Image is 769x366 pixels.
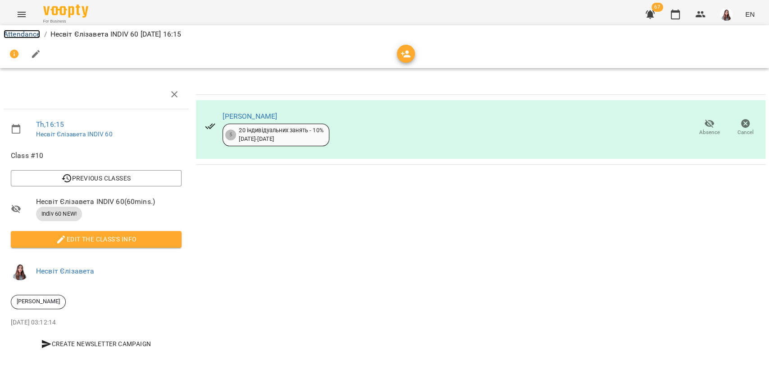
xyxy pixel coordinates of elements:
[225,130,236,140] div: 5
[43,19,88,24] span: For Business
[11,231,182,247] button: Edit the class's Info
[223,112,277,120] a: [PERSON_NAME]
[699,129,720,136] span: Absence
[11,318,182,327] p: [DATE] 03:12:14
[742,6,758,23] button: EN
[36,196,182,207] span: Несвіт Єлізавета INDIV 60 ( 60 mins. )
[692,115,728,140] button: Absence
[737,129,754,136] span: Cancel
[50,29,182,40] p: Несвіт Єлізавета INDIV 60 [DATE] 16:15
[18,234,174,245] span: Edit the class's Info
[11,170,182,186] button: Previous Classes
[11,4,32,25] button: Menu
[11,262,29,280] img: a5c51dc64ebbb1389a9d34467d35a8f5.JPG
[11,297,65,306] span: [PERSON_NAME]
[44,29,46,40] li: /
[43,5,88,18] img: Voopty Logo
[36,130,113,138] a: Несвіт Єлізавета INDIV 60
[728,115,764,140] button: Cancel
[11,295,66,309] div: [PERSON_NAME]
[239,126,323,143] div: 20 індивідуальних занять - 10% [DATE] - [DATE]
[14,338,178,349] span: Create Newsletter Campaign
[745,9,755,19] span: EN
[11,150,182,161] span: Class #10
[36,120,64,129] a: Th , 16:15
[4,30,40,38] a: Attendance
[36,267,94,275] a: Несвіт Єлізавета
[36,210,82,218] span: Indiv 60 NEW!
[18,173,174,184] span: Previous Classes
[651,3,663,12] span: 67
[720,8,733,21] img: a5c51dc64ebbb1389a9d34467d35a8f5.JPG
[11,336,182,352] button: Create Newsletter Campaign
[4,29,765,40] nav: breadcrumb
